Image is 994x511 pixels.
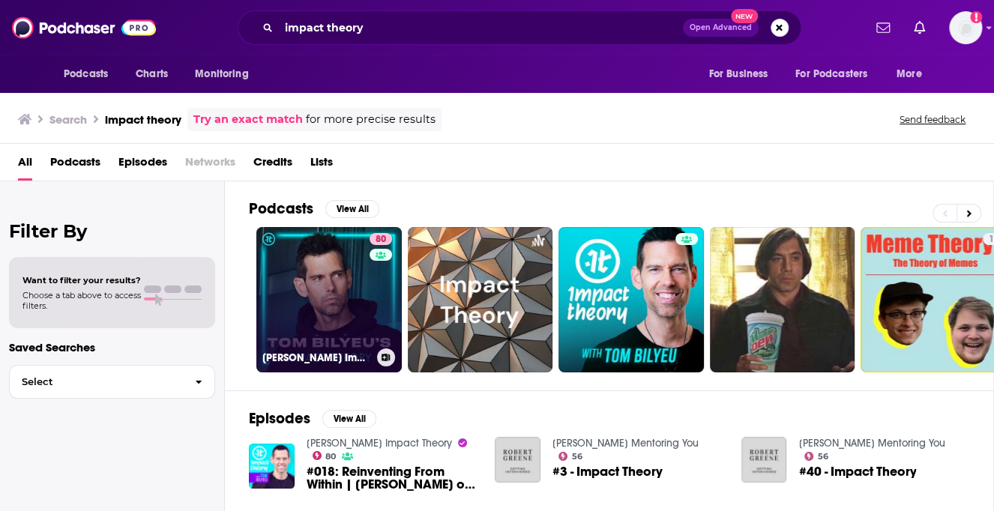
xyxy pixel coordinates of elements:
[989,232,994,247] span: 1
[22,275,141,285] span: Want to filter your results?
[804,452,828,461] a: 56
[9,365,215,399] button: Select
[249,199,379,218] a: PodcastsView All
[708,64,768,85] span: For Business
[185,150,235,181] span: Networks
[895,113,970,126] button: Send feedback
[249,199,313,218] h2: Podcasts
[325,200,379,218] button: View All
[9,340,215,354] p: Saved Searches
[12,13,156,42] img: Podchaser - Follow, Share and Rate Podcasts
[798,437,945,450] a: Robert Greene Mentoring You
[795,64,867,85] span: For Podcasters
[118,150,167,181] a: Episodes
[552,465,663,478] a: #3 - Impact Theory
[307,465,478,491] a: #018: Reinventing From Within | Jarrett Adams on Impact Theory
[9,220,215,242] h2: Filter By
[22,290,141,311] span: Choose a tab above to access filters.
[193,111,303,128] a: Try an exact match
[731,9,758,23] span: New
[64,64,108,85] span: Podcasts
[786,60,889,88] button: open menu
[310,150,333,181] a: Lists
[307,437,452,450] a: Tom Bilyeu's Impact Theory
[256,227,402,372] a: 80[PERSON_NAME] Impact Theory
[572,453,582,460] span: 56
[18,150,32,181] a: All
[253,150,292,181] a: Credits
[949,11,982,44] img: User Profile
[818,453,828,460] span: 56
[249,409,376,428] a: EpisodesView All
[249,409,310,428] h2: Episodes
[908,15,931,40] a: Show notifications dropdown
[698,60,786,88] button: open menu
[53,60,127,88] button: open menu
[195,64,248,85] span: Monitoring
[552,437,699,450] a: Robert Greene Mentoring You
[249,444,295,489] img: #018: Reinventing From Within | Jarrett Adams on Impact Theory
[741,437,787,483] img: #40 - Impact Theory
[886,60,941,88] button: open menu
[262,351,371,364] h3: [PERSON_NAME] Impact Theory
[870,15,896,40] a: Show notifications dropdown
[322,410,376,428] button: View All
[798,465,916,478] a: #40 - Impact Theory
[136,64,168,85] span: Charts
[184,60,268,88] button: open menu
[50,150,100,181] a: Podcasts
[558,452,582,461] a: 56
[10,377,183,387] span: Select
[949,11,982,44] span: Logged in as Bobhunt28
[690,24,752,31] span: Open Advanced
[126,60,177,88] a: Charts
[238,10,801,45] div: Search podcasts, credits, & more...
[325,453,336,460] span: 80
[949,11,982,44] button: Show profile menu
[307,465,478,491] span: #018: Reinventing From Within | [PERSON_NAME] on Impact Theory
[49,112,87,127] h3: Search
[495,437,540,483] img: #3 - Impact Theory
[683,19,759,37] button: Open AdvancedNew
[306,111,436,128] span: for more precise results
[313,451,337,460] a: 80
[897,64,922,85] span: More
[105,112,181,127] h3: impact theory
[370,233,392,245] a: 80
[970,11,982,23] svg: Add a profile image
[376,232,386,247] span: 80
[279,16,683,40] input: Search podcasts, credits, & more...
